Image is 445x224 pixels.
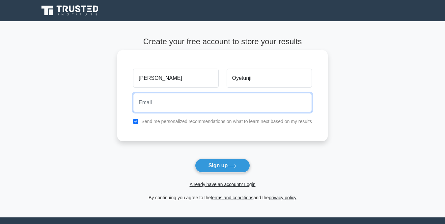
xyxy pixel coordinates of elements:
button: Sign up [195,159,250,173]
input: Last name [227,69,312,88]
label: Send me personalized recommendations on what to learn next based on my results [141,119,312,124]
a: privacy policy [269,195,296,200]
a: terms and conditions [211,195,253,200]
h4: Create your free account to store your results [117,37,328,47]
input: Email [133,93,312,112]
input: First name [133,69,218,88]
div: By continuing you agree to the and the [113,194,332,202]
a: Already have an account? Login [189,182,255,187]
